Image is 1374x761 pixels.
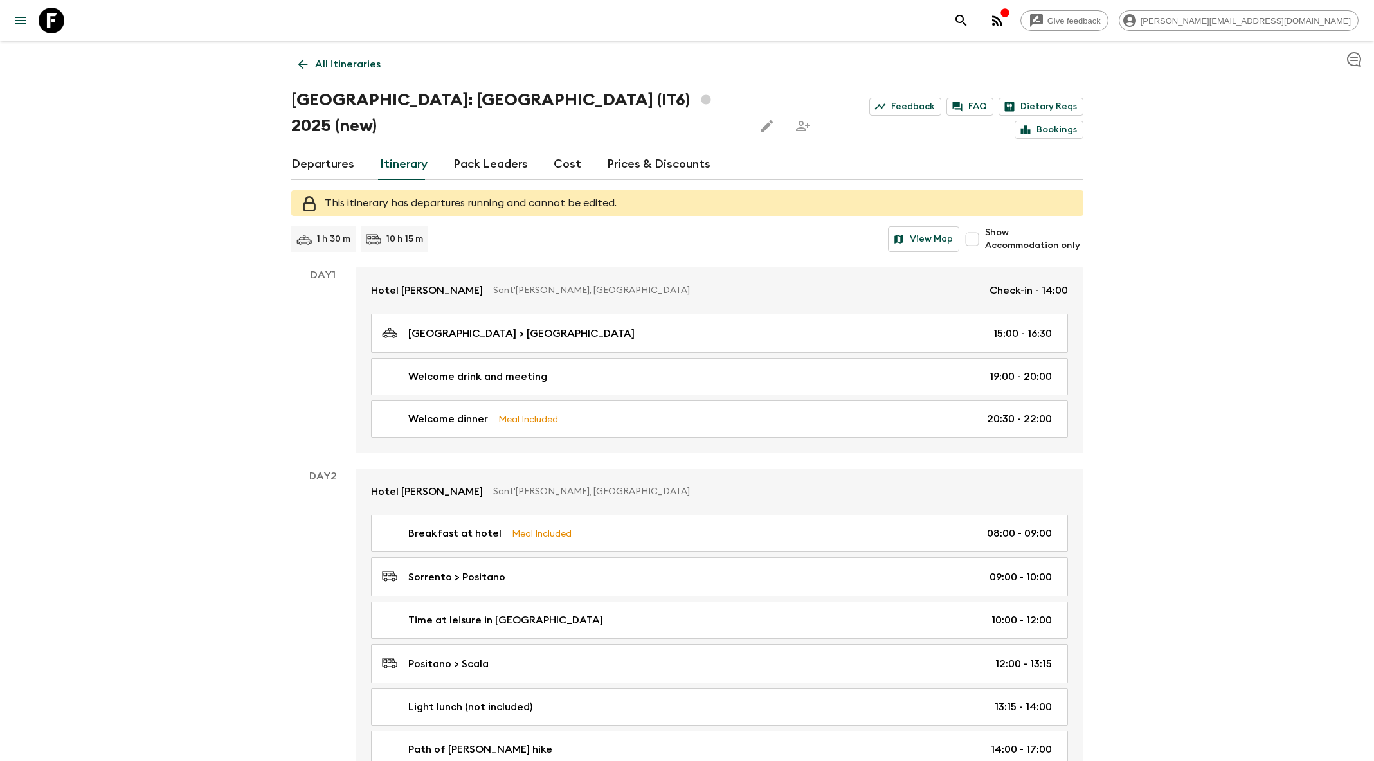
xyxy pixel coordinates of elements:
[371,602,1068,639] a: Time at leisure in [GEOGRAPHIC_DATA]10:00 - 12:00
[990,369,1052,384] p: 19:00 - 20:00
[371,283,483,298] p: Hotel [PERSON_NAME]
[995,699,1052,715] p: 13:15 - 14:00
[408,699,532,715] p: Light lunch (not included)
[790,113,816,139] span: Share this itinerary
[493,284,979,297] p: Sant'[PERSON_NAME], [GEOGRAPHIC_DATA]
[888,226,959,252] button: View Map
[990,569,1052,585] p: 09:00 - 10:00
[317,233,350,246] p: 1 h 30 m
[991,613,1052,628] p: 10:00 - 12:00
[371,688,1068,726] a: Light lunch (not included)13:15 - 14:00
[408,369,547,384] p: Welcome drink and meeting
[408,326,635,341] p: [GEOGRAPHIC_DATA] > [GEOGRAPHIC_DATA]
[291,149,354,180] a: Departures
[995,656,1052,672] p: 12:00 - 13:15
[371,314,1068,353] a: [GEOGRAPHIC_DATA] > [GEOGRAPHIC_DATA]15:00 - 16:30
[356,267,1083,314] a: Hotel [PERSON_NAME]Sant'[PERSON_NAME], [GEOGRAPHIC_DATA]Check-in - 14:00
[356,469,1083,515] a: Hotel [PERSON_NAME]Sant'[PERSON_NAME], [GEOGRAPHIC_DATA]
[408,526,502,541] p: Breakfast at hotel
[1040,16,1108,26] span: Give feedback
[380,149,428,180] a: Itinerary
[1020,10,1108,31] a: Give feedback
[315,57,381,72] p: All itineraries
[554,149,581,180] a: Cost
[408,613,603,628] p: Time at leisure in [GEOGRAPHIC_DATA]
[993,326,1052,341] p: 15:00 - 16:30
[291,267,356,283] p: Day 1
[408,411,488,427] p: Welcome dinner
[291,469,356,484] p: Day 2
[371,557,1068,596] a: Sorrento > Positano09:00 - 10:00
[512,526,572,541] p: Meal Included
[408,742,552,757] p: Path of [PERSON_NAME] hike
[493,485,1058,498] p: Sant'[PERSON_NAME], [GEOGRAPHIC_DATA]
[371,358,1068,395] a: Welcome drink and meeting19:00 - 20:00
[453,149,528,180] a: Pack Leaders
[991,742,1052,757] p: 14:00 - 17:00
[386,233,423,246] p: 10 h 15 m
[371,484,483,499] p: Hotel [PERSON_NAME]
[946,98,993,116] a: FAQ
[408,656,489,672] p: Positano > Scala
[291,87,744,139] h1: [GEOGRAPHIC_DATA]: [GEOGRAPHIC_DATA] (IT6) 2025 (new)
[371,515,1068,552] a: Breakfast at hotelMeal Included08:00 - 09:00
[1134,16,1358,26] span: [PERSON_NAME][EMAIL_ADDRESS][DOMAIN_NAME]
[1015,121,1083,139] a: Bookings
[408,569,505,585] p: Sorrento > Positano
[869,98,941,116] a: Feedback
[987,526,1052,541] p: 08:00 - 09:00
[754,113,780,139] button: Edit this itinerary
[990,283,1068,298] p: Check-in - 14:00
[371,400,1068,438] a: Welcome dinnerMeal Included20:30 - 22:00
[8,8,33,33] button: menu
[948,8,974,33] button: search adventures
[498,412,558,426] p: Meal Included
[325,198,617,208] span: This itinerary has departures running and cannot be edited.
[985,226,1083,252] span: Show Accommodation only
[987,411,1052,427] p: 20:30 - 22:00
[999,98,1083,116] a: Dietary Reqs
[371,644,1068,683] a: Positano > Scala12:00 - 13:15
[607,149,710,180] a: Prices & Discounts
[1119,10,1359,31] div: [PERSON_NAME][EMAIL_ADDRESS][DOMAIN_NAME]
[291,51,388,77] a: All itineraries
